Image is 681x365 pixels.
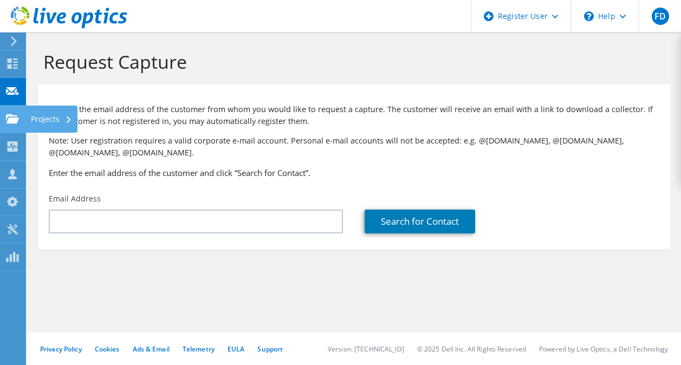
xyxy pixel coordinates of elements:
[49,103,659,127] p: Provide the email address of the customer from whom you would like to request a capture. The cust...
[49,135,659,159] p: Note: User registration requires a valid corporate e-mail account. Personal e-mail accounts will ...
[43,50,659,73] h1: Request Capture
[183,344,215,354] a: Telemetry
[49,193,101,204] label: Email Address
[328,344,404,354] li: Version: [TECHNICAL_ID]
[133,344,170,354] a: Ads & Email
[257,344,283,354] a: Support
[539,344,668,354] li: Powered by Live Optics, a Dell Technology
[417,344,526,354] li: © 2025 Dell Inc. All Rights Reserved
[584,11,594,21] svg: \n
[25,106,77,133] div: Projects
[652,8,669,25] span: FD
[49,167,659,179] h3: Enter the email address of the customer and click “Search for Contact”.
[40,344,82,354] a: Privacy Policy
[95,344,120,354] a: Cookies
[228,344,244,354] a: EULA
[365,210,475,233] a: Search for Contact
